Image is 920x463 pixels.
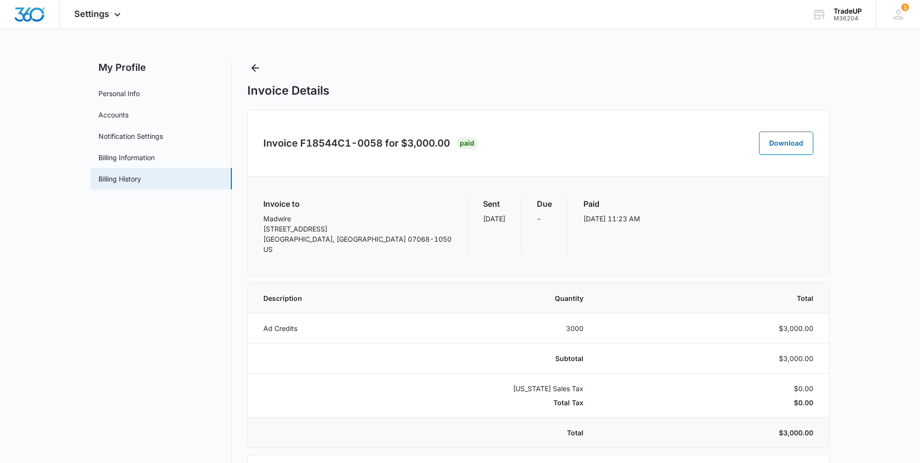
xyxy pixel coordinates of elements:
span: 1 [901,3,909,11]
h3: Invoice to [263,198,452,210]
span: Total [607,293,813,303]
h2: My Profile [91,60,232,75]
h3: Sent [483,198,505,210]
span: Settings [74,9,109,19]
p: Total Tax [510,397,583,408]
h1: Invoice Details [247,83,329,98]
td: $3,000.00 [595,314,829,344]
div: [DATE] [483,198,505,254]
td: Ad Credits [248,314,498,344]
p: [STREET_ADDRESS] [263,224,452,234]
div: notifications count [901,3,909,11]
h3: Due [537,198,552,210]
span: Description [263,293,486,303]
div: [DATE] 11:23 AM [583,198,640,254]
a: Billing History [98,174,141,184]
p: $3,000.00 [607,428,813,438]
a: Notification Settings [98,131,163,141]
div: PAID [457,137,477,149]
div: - [537,198,552,254]
button: Download [759,132,813,155]
p: Madwire [263,214,452,224]
p: $0.00 [607,397,813,408]
p: $0.00 [607,383,813,394]
td: 3000 [498,314,595,344]
div: account name [834,7,862,15]
h3: Paid [583,198,640,210]
p: [GEOGRAPHIC_DATA], [GEOGRAPHIC_DATA] 07068-1050 [263,234,452,244]
button: Back [247,60,263,76]
div: account id [834,15,862,22]
p: Total [510,428,583,438]
td: $3,000.00 [595,344,829,374]
span: Quantity [510,293,583,303]
a: Billing Information [98,152,155,163]
a: Personal Info [98,88,140,99]
p: Subtotal [510,353,583,364]
a: Accounts [98,110,129,120]
p: [US_STATE] Sales Tax [510,383,583,394]
p: US [263,244,452,254]
h2: Invoice F18544C1-0058 for $3,000.00 [263,136,450,150]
